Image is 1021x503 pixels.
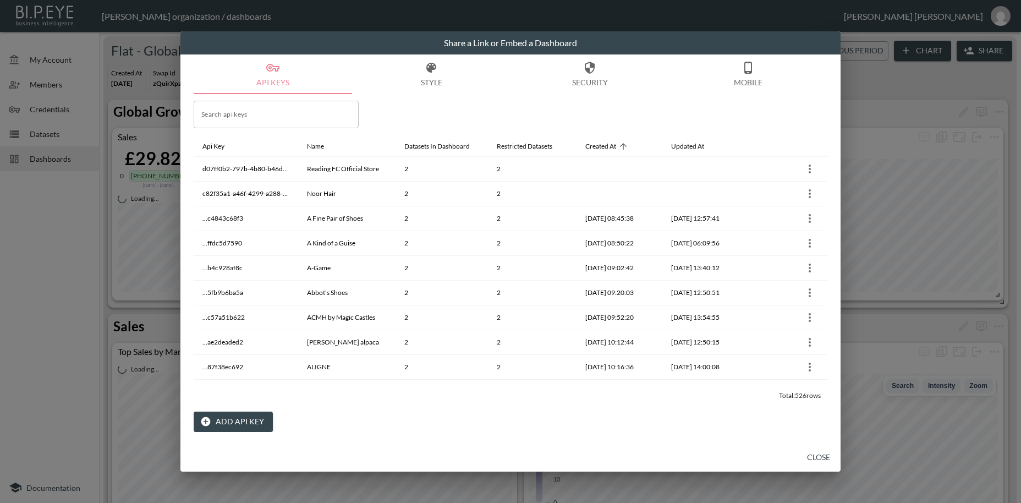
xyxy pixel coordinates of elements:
h2: Share a Link or Embed a Dashboard [180,31,841,54]
span: Api Key [202,140,239,153]
th: 2 [396,206,488,231]
th: 2 [396,281,488,305]
th: 2 [396,157,488,182]
th: 2 [488,157,577,182]
th: 2 [396,305,488,330]
th: {"key":null,"ref":null,"props":{"row":{"id":"afcaad92-fec8-4ea6-a007-ce86fbb57c9f","apiKey":"...f... [746,231,827,256]
th: 2025-09-06, 13:54:55 [662,305,746,330]
th: 2 [488,305,577,330]
button: more [801,210,819,227]
button: Mobile [669,54,827,94]
div: Updated At [671,140,704,153]
th: ...87f38ec692 [194,355,298,380]
th: 2 [396,182,488,206]
th: 2025-09-06, 12:50:51 [662,281,746,305]
th: Anne Louise Boutique [298,380,396,404]
th: 2025-02-19, 10:20:27 [577,380,662,404]
th: 2025-02-19, 10:12:44 [577,330,662,355]
th: 2025-02-19, 09:52:20 [577,305,662,330]
div: Datasets In Dashboard [404,140,470,153]
button: more [801,284,819,302]
button: more [801,383,819,401]
th: 2 [396,231,488,256]
th: ...c4843c68f3 [194,206,298,231]
button: Security [510,54,669,94]
button: Add API Key [194,412,273,432]
button: API Keys [194,54,352,94]
th: ACMH by Magic Castles [298,305,396,330]
div: Created At [585,140,616,153]
th: ...b4c928af8c [194,256,298,281]
th: ...5fb9b6ba5a [194,281,298,305]
div: Api Key [202,140,224,153]
th: 2 [396,355,488,380]
th: alicia adams alpaca [298,330,396,355]
th: 2 [488,256,577,281]
th: Noor Hair [298,182,396,206]
th: 2025-02-19, 09:02:42 [577,256,662,281]
th: {"key":null,"ref":null,"props":{"row":{"id":"cd6107ab-9b0c-49f4-8b28-273fe6ba82a6","apiKey":"...a... [746,330,827,355]
button: more [801,333,819,351]
th: 2 [488,355,577,380]
th: {"key":null,"ref":null,"props":{"row":{"id":"4e836b14-38ce-44fd-81e1-d823da483c9d","apiKey":"...c... [746,305,827,330]
button: more [801,259,819,277]
span: Created At [585,140,630,153]
th: 2025-09-06, 13:40:12 [662,256,746,281]
th: 2 [396,256,488,281]
th: 2 [488,231,577,256]
th: 2025-09-06, 14:00:21 [662,380,746,404]
th: d07ff0b2-797b-4b80-b46d-1284f344e249 [194,157,298,182]
th: ...01a07b88b3 [194,380,298,404]
th: 2 [396,380,488,404]
button: Close [801,447,836,468]
span: Name [307,140,338,153]
th: {"key":null,"ref":null,"props":{"row":{"id":"9f576c66-4d7c-404a-b33c-efb8e16c0844","apiKey":"...8... [746,355,827,380]
button: more [801,160,819,178]
th: 2025-02-19, 08:50:22 [577,231,662,256]
th: 2025-09-06, 14:00:08 [662,355,746,380]
th: ...ae2deaded2 [194,330,298,355]
th: {"key":null,"ref":null,"props":{"row":{"id":"e4d0d688-ea40-4c78-b4c8-f15047af6660","apiKey":"...b... [746,256,827,281]
th: ...c57a51b622 [194,305,298,330]
th: 2 [488,206,577,231]
th: A Fine Pair of Shoes [298,206,396,231]
th: 2 [488,330,577,355]
th: A Kind of a Guise [298,231,396,256]
button: Style [352,54,510,94]
th: 2025-09-06, 12:57:41 [662,206,746,231]
th: {"key":null,"ref":null,"props":{"row":{"id":"2635ae49-5adf-4179-98dc-38f8ac363608","apiKey":"...c... [746,206,827,231]
th: Abbot's Shoes [298,281,396,305]
th: 2025-02-19, 09:20:03 [577,281,662,305]
th: 2 [488,182,577,206]
button: more [801,185,819,203]
th: 2025-02-19, 08:45:38 [577,206,662,231]
button: more [801,358,819,376]
button: more [801,234,819,252]
th: 2025-09-06, 06:09:56 [662,231,746,256]
th: ...ffdc5d7590 [194,231,298,256]
div: Restricted Datasets [497,140,552,153]
div: Name [307,140,324,153]
th: {"key":null,"ref":null,"props":{"row":{"id":"93363ae9-c846-414b-b375-e66b1d1d8cc1","apiKey":"d07f... [746,157,827,182]
th: A-Game [298,256,396,281]
th: 2025-02-19, 10:16:36 [577,355,662,380]
th: ALIGNE [298,355,396,380]
th: {"key":null,"ref":null,"props":{"row":{"id":"d7702cd9-d785-4c74-834a-36f1f5775f38","apiKey":"...0... [746,380,827,404]
th: 2 [488,380,577,404]
th: 2 [488,281,577,305]
button: more [801,309,819,326]
th: Reading FC Official Store [298,157,396,182]
span: Total: 526 rows [779,391,821,400]
span: Updated At [671,140,718,153]
th: c82f35a1-a46f-4299-a288-7aa2155c6e85 [194,182,298,206]
span: Datasets In Dashboard [404,140,484,153]
span: Restricted Datasets [497,140,567,153]
th: {"key":null,"ref":null,"props":{"row":{"id":"2565958d-bde1-4443-b83f-72ecd401ad6b","apiKey":"...5... [746,281,827,305]
th: {"key":null,"ref":null,"props":{"row":{"id":"c00b2484-1e12-4ee4-a0f8-6497c76527db","apiKey":"c82f... [746,182,827,206]
th: 2 [396,330,488,355]
th: 2025-09-06, 12:50:15 [662,330,746,355]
